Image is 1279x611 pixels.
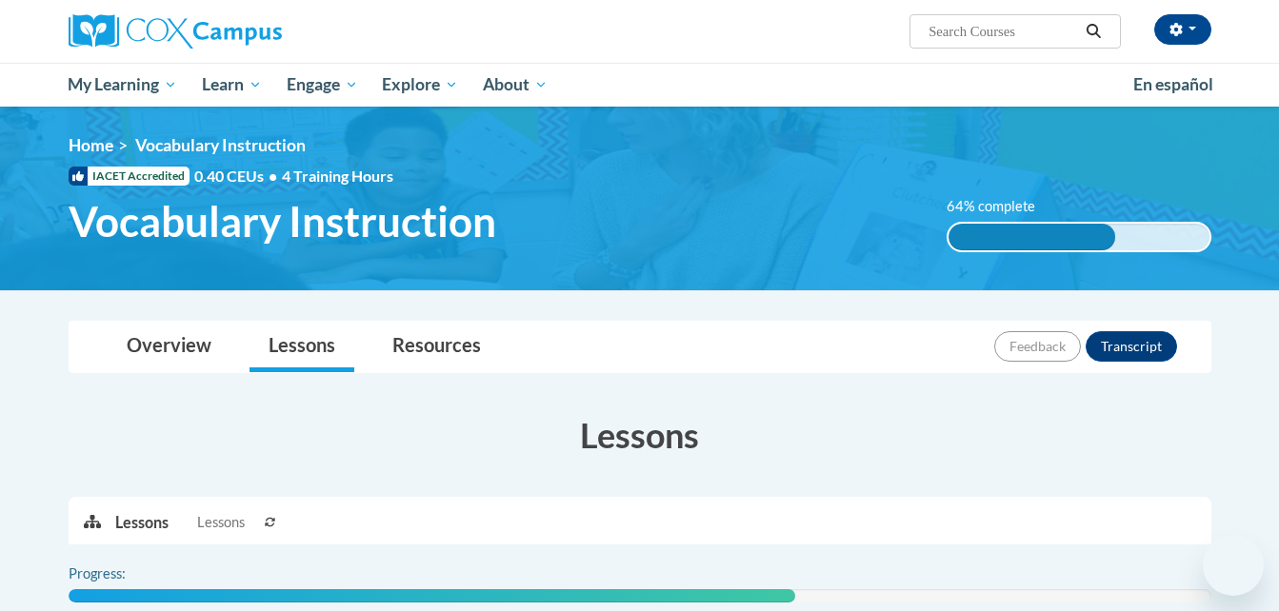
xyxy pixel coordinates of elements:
label: Progress: [69,563,178,584]
a: Explore [370,63,470,107]
h3: Lessons [69,411,1211,459]
span: Explore [382,73,458,96]
a: My Learning [56,63,190,107]
button: Account Settings [1154,14,1211,45]
a: About [470,63,560,107]
div: Main menu [40,63,1240,107]
span: IACET Accredited [69,167,190,186]
div: 64% complete [949,224,1115,250]
span: Vocabulary Instruction [69,196,496,246]
a: Resources [373,322,500,372]
a: Learn [190,63,274,107]
span: • [269,167,277,185]
span: 0.40 CEUs [194,166,282,187]
span: Engage [287,73,358,96]
span: My Learning [68,73,177,96]
span: Vocabulary Instruction [135,135,306,155]
input: Search Courses [927,20,1079,43]
a: Cox Campus [69,14,430,49]
a: En español [1121,65,1226,105]
a: Engage [274,63,370,107]
button: Feedback [994,331,1081,362]
span: 4 Training Hours [282,167,393,185]
a: Home [69,135,113,155]
a: Lessons [250,322,354,372]
span: Learn [202,73,262,96]
label: 64% complete [947,196,1056,217]
button: Search [1079,20,1108,43]
iframe: Button to launch messaging window [1203,535,1264,596]
a: Overview [108,322,230,372]
span: About [483,73,548,96]
span: Lessons [197,512,245,533]
button: Transcript [1086,331,1177,362]
img: Cox Campus [69,14,282,49]
p: Lessons [115,512,169,533]
span: En español [1133,74,1213,94]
